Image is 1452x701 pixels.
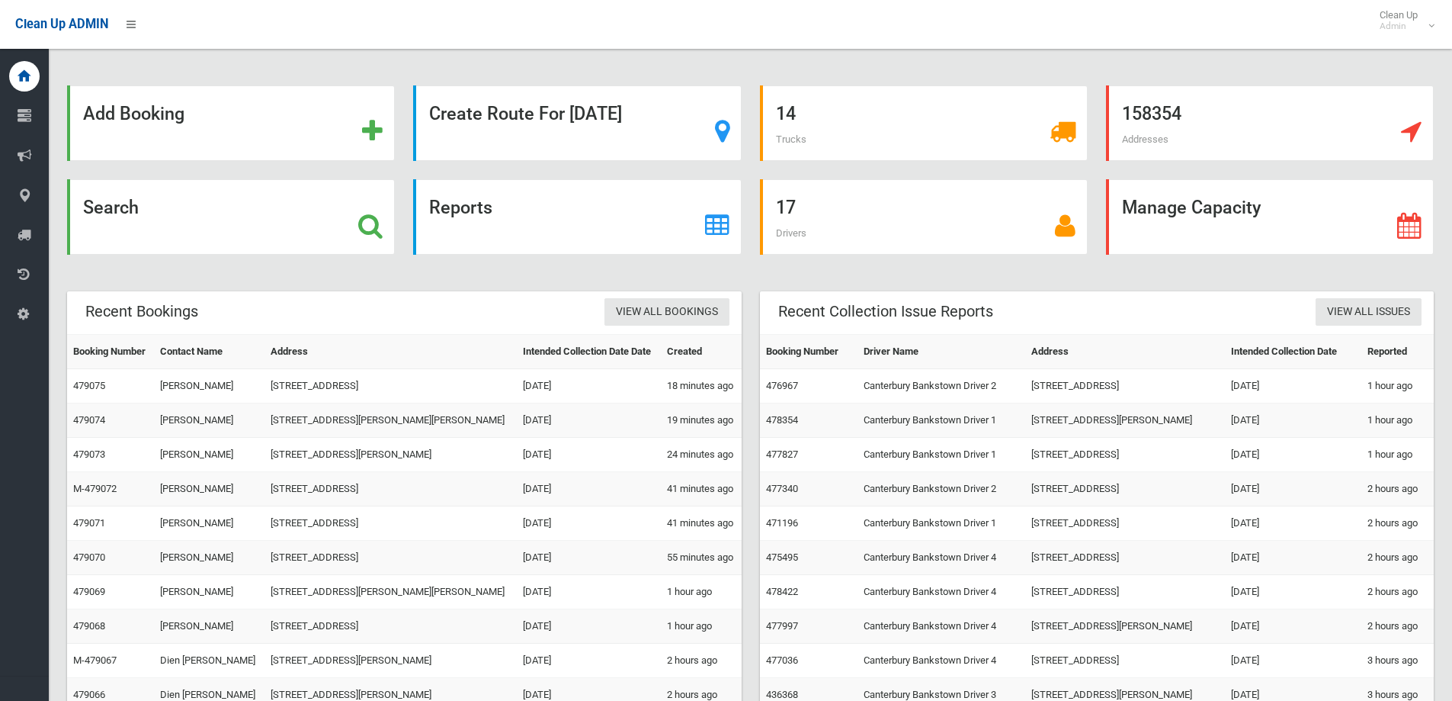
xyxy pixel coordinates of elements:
[661,472,742,506] td: 41 minutes ago
[517,404,661,438] td: [DATE]
[766,517,798,529] a: 471196
[661,438,742,472] td: 24 minutes ago
[264,335,517,369] th: Address
[1361,644,1434,678] td: 3 hours ago
[264,472,517,506] td: [STREET_ADDRESS]
[1225,438,1361,472] td: [DATE]
[766,586,798,597] a: 478422
[857,541,1025,575] td: Canterbury Bankstown Driver 4
[517,541,661,575] td: [DATE]
[1225,335,1361,369] th: Intended Collection Date
[766,654,798,666] a: 477036
[760,335,857,369] th: Booking Number
[429,103,622,124] strong: Create Route For [DATE]
[1106,85,1434,161] a: 158354 Addresses
[73,380,105,391] a: 479075
[1361,575,1434,609] td: 2 hours ago
[661,335,742,369] th: Created
[1361,541,1434,575] td: 2 hours ago
[1122,197,1261,218] strong: Manage Capacity
[517,472,661,506] td: [DATE]
[517,438,661,472] td: [DATE]
[73,517,105,529] a: 479071
[1025,438,1225,472] td: [STREET_ADDRESS]
[1361,506,1434,541] td: 2 hours ago
[1225,506,1361,541] td: [DATE]
[766,414,798,426] a: 478354
[73,449,105,460] a: 479073
[1225,541,1361,575] td: [DATE]
[517,644,661,678] td: [DATE]
[857,472,1025,506] td: Canterbury Bankstown Driver 2
[413,85,741,161] a: Create Route For [DATE]
[857,335,1025,369] th: Driver Name
[1106,179,1434,255] a: Manage Capacity
[661,575,742,609] td: 1 hour ago
[264,506,517,541] td: [STREET_ADDRESS]
[83,197,139,218] strong: Search
[154,404,264,438] td: [PERSON_NAME]
[264,575,517,609] td: [STREET_ADDRESS][PERSON_NAME][PERSON_NAME]
[1361,335,1434,369] th: Reported
[776,103,796,124] strong: 14
[1361,472,1434,506] td: 2 hours ago
[67,335,154,369] th: Booking Number
[1361,438,1434,472] td: 1 hour ago
[1361,369,1434,404] td: 1 hour ago
[857,369,1025,404] td: Canterbury Bankstown Driver 2
[1225,575,1361,609] td: [DATE]
[857,644,1025,678] td: Canterbury Bankstown Driver 4
[857,404,1025,438] td: Canterbury Bankstown Driver 1
[1025,404,1225,438] td: [STREET_ADDRESS][PERSON_NAME]
[517,575,661,609] td: [DATE]
[1380,21,1418,32] small: Admin
[1025,335,1225,369] th: Address
[73,689,105,700] a: 479066
[1225,369,1361,404] td: [DATE]
[1361,609,1434,644] td: 2 hours ago
[154,541,264,575] td: [PERSON_NAME]
[1025,575,1225,609] td: [STREET_ADDRESS]
[766,689,798,700] a: 436368
[1225,609,1361,644] td: [DATE]
[1025,609,1225,644] td: [STREET_ADDRESS][PERSON_NAME]
[1361,404,1434,438] td: 1 hour ago
[154,438,264,472] td: [PERSON_NAME]
[857,506,1025,541] td: Canterbury Bankstown Driver 1
[73,483,117,494] a: M-479072
[1025,472,1225,506] td: [STREET_ADDRESS]
[264,541,517,575] td: [STREET_ADDRESS]
[67,85,395,161] a: Add Booking
[1225,404,1361,438] td: [DATE]
[760,297,1011,326] header: Recent Collection Issue Reports
[776,227,806,239] span: Drivers
[154,609,264,644] td: [PERSON_NAME]
[73,620,105,632] a: 479068
[154,369,264,404] td: [PERSON_NAME]
[1025,369,1225,404] td: [STREET_ADDRESS]
[661,644,742,678] td: 2 hours ago
[1025,541,1225,575] td: [STREET_ADDRESS]
[661,369,742,404] td: 18 minutes ago
[73,586,105,597] a: 479069
[517,506,661,541] td: [DATE]
[857,609,1025,644] td: Canterbury Bankstown Driver 4
[154,472,264,506] td: [PERSON_NAME]
[760,179,1088,255] a: 17 Drivers
[67,297,216,326] header: Recent Bookings
[154,575,264,609] td: [PERSON_NAME]
[766,380,798,391] a: 476967
[760,85,1088,161] a: 14 Trucks
[661,404,742,438] td: 19 minutes ago
[766,449,798,460] a: 477827
[15,17,108,31] span: Clean Up ADMIN
[1025,506,1225,541] td: [STREET_ADDRESS]
[517,369,661,404] td: [DATE]
[766,551,798,563] a: 475495
[264,404,517,438] td: [STREET_ADDRESS][PERSON_NAME][PERSON_NAME]
[1122,103,1181,124] strong: 158354
[766,620,798,632] a: 477997
[604,298,729,326] a: View All Bookings
[264,644,517,678] td: [STREET_ADDRESS][PERSON_NAME]
[766,483,798,494] a: 477340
